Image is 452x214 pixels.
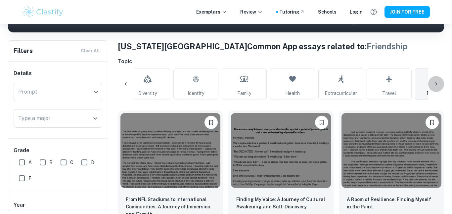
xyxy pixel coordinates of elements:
button: Please log in to bookmark exemplars [315,116,328,129]
p: Exemplars [196,8,227,16]
button: Please log in to bookmark exemplars [426,116,439,129]
h6: Filters [14,46,33,56]
h6: Topic [118,58,444,65]
span: A [28,159,32,166]
span: F [28,175,31,182]
h1: [US_STATE][GEOGRAPHIC_DATA] Common App essays related to: [118,40,444,52]
a: Tutoring [279,8,305,16]
button: JOIN FOR FREE [384,6,430,18]
span: Extracurricular [325,90,357,97]
span: Friendship [427,90,449,97]
span: C [70,159,73,166]
span: Friendship [367,42,407,51]
span: Travel [382,90,396,97]
a: Login [350,8,363,16]
img: Clastify logo [22,5,64,19]
p: A Room of Resilience: Finding Myself in the Paint [347,196,436,210]
h6: Year [14,201,102,209]
img: undefined Common App example thumbnail: From NFL Stadiums to International Commu [120,113,220,188]
img: undefined Common App example thumbnail: A Room of Resilience: Finding Myself in [341,113,441,188]
h6: Grade [14,147,102,154]
button: Open [91,114,100,123]
p: Finding My Voice: A Journey of Cultural Awakening and Self-Discovery [236,196,326,210]
button: Please log in to bookmark exemplars [204,116,218,129]
span: D [91,159,94,166]
p: Review [240,8,263,16]
span: Diversity [138,90,157,97]
button: Help and Feedback [368,6,379,18]
span: B [49,159,53,166]
h6: Details [14,69,102,77]
a: Schools [318,8,337,16]
span: Identity [188,90,204,97]
img: undefined Common App example thumbnail: Finding My Voice: A Journey of Cultural [231,113,331,188]
span: Family [237,90,251,97]
span: Health [285,90,300,97]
